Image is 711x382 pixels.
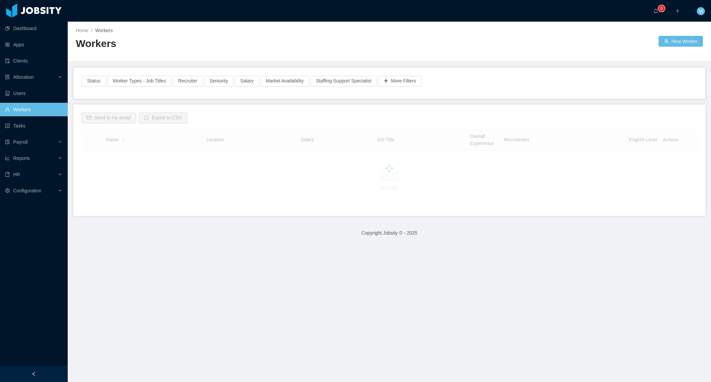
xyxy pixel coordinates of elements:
[5,22,62,35] a: icon: pie-chartDashboard
[91,28,92,33] span: /
[76,37,389,51] h2: Workers
[5,119,62,133] a: icon: profileTasks
[95,28,113,33] span: Workers
[659,36,703,47] button: icon: usergroup-addNew Worker
[68,221,711,245] footer: Copyright Jobsity © - 2025
[5,172,10,177] i: icon: book
[260,76,309,87] button: Market Availability
[204,76,233,87] button: Seniority
[5,38,62,51] a: icon: appstoreApps
[235,76,259,87] button: Salary
[82,76,106,87] button: Status
[13,172,20,177] span: HR
[107,76,171,87] button: Worker Types - Job Titles
[13,156,30,161] span: Reports
[699,7,703,15] span: M
[5,87,62,100] a: icon: robotUsers
[5,75,10,79] i: icon: solution
[5,188,10,193] i: icon: setting
[173,76,203,87] button: Recruiter
[5,54,62,68] a: icon: auditClients
[675,8,680,13] i: icon: plus
[310,76,377,87] button: Staffing Support Specialist
[5,103,62,116] a: icon: userWorkers
[76,28,88,33] a: Home
[5,140,10,144] i: icon: file-protect
[658,5,665,12] sup: 0
[13,74,34,80] span: Allocation
[5,156,10,161] i: icon: line-chart
[13,139,28,145] span: Payroll
[378,76,422,87] button: icon: plusMore Filters
[13,188,41,193] span: Configuration
[653,8,658,13] i: icon: bell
